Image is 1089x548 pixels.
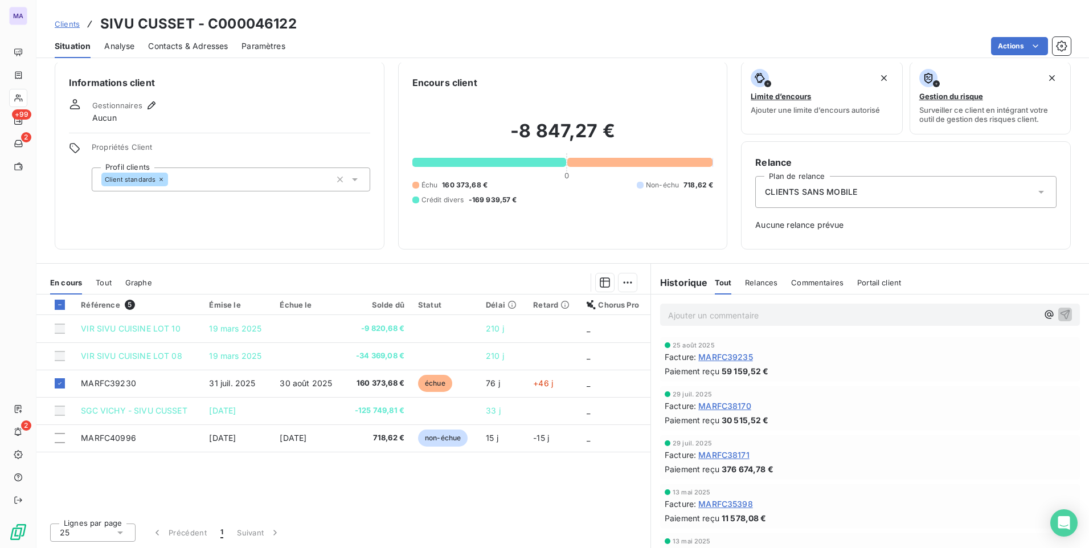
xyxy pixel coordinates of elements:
span: 2 [21,132,31,142]
span: 2 [21,420,31,431]
input: Ajouter une valeur [168,174,177,185]
span: 13 mai 2025 [673,489,711,496]
span: [DATE] [209,433,236,443]
span: _ [587,378,590,388]
span: -9 820,68 € [350,323,404,334]
h6: Relance [755,156,1057,169]
span: Contacts & Adresses [148,40,228,52]
span: Analyse [104,40,134,52]
span: 376 674,78 € [722,463,773,475]
div: Chorus Pro [587,300,644,309]
a: Clients [55,18,80,30]
span: 160 373,68 € [442,180,488,190]
span: Clients [55,19,80,28]
button: 1 [214,521,230,545]
button: Actions [991,37,1048,55]
span: _ [587,406,590,415]
span: Paiement reçu [665,365,719,377]
span: [DATE] [209,406,236,415]
span: 718,62 € [683,180,713,190]
div: Solde dû [350,300,404,309]
span: [DATE] [280,433,306,443]
span: -34 369,08 € [350,350,404,362]
span: 30 515,52 € [722,414,769,426]
div: Retard [533,300,573,309]
span: Aucun [92,112,117,124]
span: _ [587,351,590,361]
span: Propriétés Client [92,142,370,158]
span: Paiement reçu [665,512,719,524]
span: 30 août 2025 [280,378,332,388]
span: En cours [50,278,82,287]
img: Logo LeanPay [9,523,27,541]
div: Délai [486,300,519,309]
span: MARFC38170 [698,400,751,412]
div: Statut [418,300,472,309]
button: Précédent [145,521,214,545]
div: Open Intercom Messenger [1050,509,1078,537]
span: MARFC40996 [81,433,136,443]
span: 210 j [486,351,504,361]
span: -125 749,81 € [350,405,404,416]
span: Échu [421,180,438,190]
span: MARFC39235 [698,351,753,363]
span: 29 juil. 2025 [673,391,712,398]
span: Facture : [665,449,696,461]
span: 19 mars 2025 [209,351,261,361]
span: CLIENTS SANS MOBILE [765,186,857,198]
span: 76 j [486,378,500,388]
h6: Encours client [412,76,477,89]
span: 210 j [486,324,504,333]
button: Limite d’encoursAjouter une limite d’encours autorisé [741,62,902,134]
div: Échue le [280,300,337,309]
span: Paiement reçu [665,414,719,426]
span: +46 j [533,378,553,388]
button: Gestion du risqueSurveiller ce client en intégrant votre outil de gestion des risques client. [910,62,1071,134]
h3: SIVU CUSSET - C000046122 [100,14,297,34]
span: MARFC38171 [698,449,750,461]
span: 1 [220,527,223,538]
span: échue [418,375,452,392]
span: Paiement reçu [665,463,719,475]
div: Référence [81,300,195,310]
span: Gestionnaires [92,101,142,110]
span: 5 [125,300,135,310]
span: Ajouter une limite d’encours autorisé [751,105,880,114]
div: Émise le [209,300,266,309]
span: Situation [55,40,91,52]
span: MARFC39230 [81,378,136,388]
span: 11 578,08 € [722,512,767,524]
span: _ [587,324,590,333]
span: Tout [96,278,112,287]
span: _ [587,433,590,443]
span: 19 mars 2025 [209,324,261,333]
button: Suivant [230,521,288,545]
span: Facture : [665,498,696,510]
span: 15 j [486,433,498,443]
span: non-échue [418,430,468,447]
span: 160 373,68 € [350,378,404,389]
span: Aucune relance prévue [755,219,1057,231]
span: Client standards [105,176,155,183]
span: Relances [745,278,777,287]
span: SGC VICHY - SIVU CUSSET [81,406,187,415]
span: Facture : [665,400,696,412]
span: 59 159,52 € [722,365,769,377]
h6: Informations client [69,76,370,89]
span: -169 939,57 € [469,195,517,205]
span: +99 [12,109,31,120]
span: MARFC35398 [698,498,753,510]
span: Gestion du risque [919,92,983,101]
span: Limite d’encours [751,92,811,101]
span: 13 mai 2025 [673,538,711,545]
span: VIR SIVU CUISINE LOT 10 [81,324,180,333]
span: Tout [715,278,732,287]
span: -15 j [533,433,549,443]
span: VIR SIVU CUISINE LOT 08 [81,351,182,361]
span: Portail client [857,278,901,287]
span: Crédit divers [421,195,464,205]
span: Commentaires [791,278,844,287]
div: MA [9,7,27,25]
span: 31 juil. 2025 [209,378,255,388]
h2: -8 847,27 € [412,120,714,154]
